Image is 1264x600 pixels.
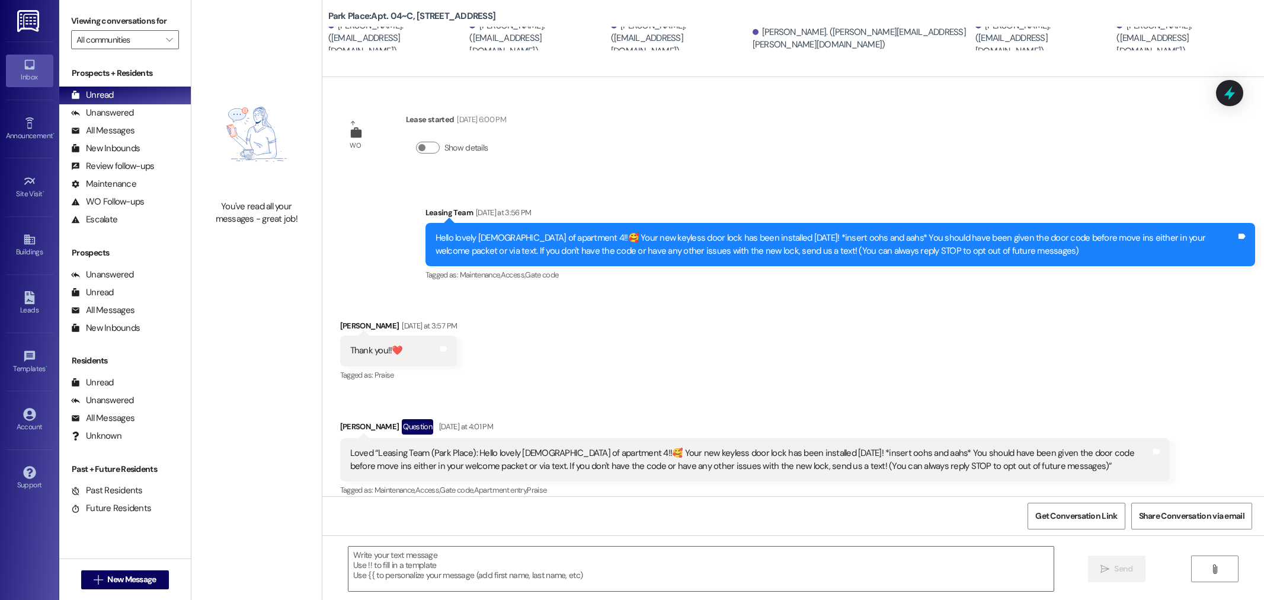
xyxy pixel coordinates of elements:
div: Future Residents [71,502,151,515]
span: Maintenance , [460,270,501,280]
div: [PERSON_NAME]. ([PERSON_NAME][EMAIL_ADDRESS][PERSON_NAME][DOMAIN_NAME]) [753,26,972,52]
div: All Messages [71,412,135,425]
span: Praise [375,370,394,380]
button: New Message [81,570,169,589]
div: Review follow-ups [71,160,154,173]
div: [PERSON_NAME] [340,419,1170,438]
div: [PERSON_NAME]. ([EMAIL_ADDRESS][DOMAIN_NAME]) [611,20,750,58]
div: Unanswered [71,394,134,407]
span: • [46,363,47,371]
a: Leads [6,288,53,320]
div: Maintenance [71,178,136,190]
div: Tagged as: [425,266,1255,283]
div: [DATE] 6:00 PM [454,113,506,126]
div: Unanswered [71,269,134,281]
i:  [1100,564,1109,574]
span: New Message [107,573,156,586]
div: New Inbounds [71,322,140,334]
div: Lease started [406,113,506,130]
span: • [43,188,44,196]
a: Site Visit • [6,171,53,203]
div: Past + Future Residents [59,463,191,475]
div: [PERSON_NAME]. ([EMAIL_ADDRESS][DOMAIN_NAME]) [469,20,608,58]
div: Unread [71,89,114,101]
label: Viewing conversations for [71,12,179,30]
div: Tagged as: [340,481,1170,499]
i:  [1210,564,1219,574]
div: Residents [59,355,191,367]
a: Inbox [6,55,53,87]
button: Get Conversation Link [1028,503,1125,529]
div: WO [350,139,361,152]
span: Send [1114,563,1132,575]
div: Unread [71,286,114,299]
div: Unread [71,376,114,389]
span: Access , [501,270,525,280]
div: All Messages [71,125,135,137]
i:  [94,575,103,585]
div: Hello lovely [DEMOGRAPHIC_DATA] of apartment 4!!🥰 Your new keyless door lock has been installed [... [436,232,1236,257]
input: All communities [76,30,160,49]
a: Buildings [6,229,53,261]
div: New Inbounds [71,142,140,155]
button: Send [1088,556,1145,582]
div: Loved “Leasing Team (Park Place): Hello lovely [DEMOGRAPHIC_DATA] of apartment 4!!🥰 Your new keyl... [350,447,1151,473]
span: Apartment entry , [474,485,527,495]
span: Access , [415,485,440,495]
div: [PERSON_NAME]. ([EMAIL_ADDRESS][DOMAIN_NAME]) [328,20,467,58]
a: Templates • [6,346,53,378]
a: Account [6,404,53,436]
i:  [166,35,172,44]
div: You've read all your messages - great job! [204,200,309,226]
b: Park Place: Apt. 04~C, [STREET_ADDRESS] [328,10,496,23]
div: [PERSON_NAME]. ([EMAIL_ADDRESS][DOMAIN_NAME]) [1116,20,1255,58]
span: Share Conversation via email [1139,510,1244,522]
span: • [53,130,55,138]
button: Share Conversation via email [1131,503,1252,529]
div: All Messages [71,304,135,317]
span: Maintenance , [375,485,415,495]
div: [PERSON_NAME]. ([EMAIL_ADDRESS][DOMAIN_NAME]) [975,20,1114,58]
span: Get Conversation Link [1035,510,1117,522]
div: [DATE] at 3:56 PM [473,206,532,219]
img: empty-state [204,74,309,194]
div: Unknown [71,430,121,442]
div: [DATE] at 4:01 PM [436,420,493,433]
span: Praise [527,485,546,495]
div: Question [402,419,433,434]
div: Prospects + Residents [59,67,191,79]
div: [PERSON_NAME] [340,320,457,336]
div: WO Follow-ups [71,196,144,208]
label: Show details [444,142,488,154]
div: Leasing Team [425,206,1255,223]
span: Gate code [525,270,558,280]
div: Prospects [59,247,191,259]
div: Unanswered [71,107,134,119]
span: Gate code , [440,485,474,495]
img: ResiDesk Logo [17,10,41,32]
div: [DATE] at 3:57 PM [399,320,457,332]
a: Support [6,462,53,494]
div: Escalate [71,213,117,226]
div: Tagged as: [340,366,457,384]
div: Thank you!!❤️ [350,344,403,357]
div: Past Residents [71,484,143,497]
